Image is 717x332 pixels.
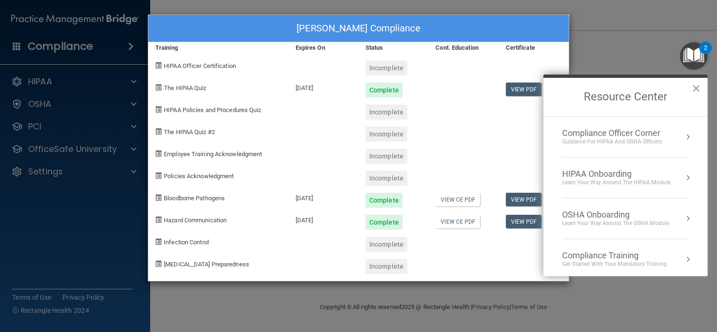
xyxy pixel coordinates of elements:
div: OSHA Onboarding [562,210,669,220]
span: Hazard Communication [164,217,227,224]
div: [DATE] [289,186,358,208]
span: Employee Training Acknowledgment [164,151,262,158]
a: View CE PDF [435,193,480,206]
div: Complete [366,215,403,230]
div: Compliance Officer Corner [562,128,662,138]
div: Learn your way around the OSHA module [562,219,669,227]
div: Complete [366,193,403,208]
div: Guidance for HIPAA and OSHA Officers [562,138,662,146]
div: Incomplete [366,105,407,120]
a: View PDF [506,215,542,228]
h2: Resource Center [543,78,708,116]
span: The HIPAA Quiz [164,84,206,91]
a: View CE PDF [435,215,480,228]
div: Incomplete [366,60,407,75]
div: Certificate [499,42,569,53]
div: Expires On [289,42,358,53]
div: Incomplete [366,127,407,142]
a: View PDF [506,83,542,96]
div: HIPAA Onboarding [562,169,671,179]
span: HIPAA Policies and Procedures Quiz [164,106,261,113]
div: Incomplete [366,149,407,164]
span: Policies Acknowledgment [164,173,234,180]
div: Get Started with your mandatory training [562,260,667,268]
span: Bloodborne Pathogens [164,195,225,202]
div: Incomplete [366,171,407,186]
div: 2 [704,48,707,60]
div: Training [148,42,289,53]
button: Open Resource Center, 2 new notifications [680,42,708,70]
div: Learn Your Way around the HIPAA module [562,179,671,187]
span: HIPAA Officer Certification [164,62,236,69]
span: [MEDICAL_DATA] Preparedness [164,261,249,268]
div: [PERSON_NAME] Compliance [148,15,569,42]
div: Resource Center [543,75,708,276]
span: The HIPAA Quiz #2 [164,128,215,136]
div: [DATE] [289,208,358,230]
div: Status [358,42,428,53]
div: [DATE] [289,75,358,98]
a: View PDF [506,193,542,206]
span: Infection Control [164,239,209,246]
div: Cont. Education [428,42,498,53]
iframe: Drift Widget Chat Controller [555,281,706,318]
div: Incomplete [366,259,407,274]
div: Incomplete [366,237,407,252]
div: Complete [366,83,403,98]
button: Close [692,81,701,96]
div: Compliance Training [562,250,667,261]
